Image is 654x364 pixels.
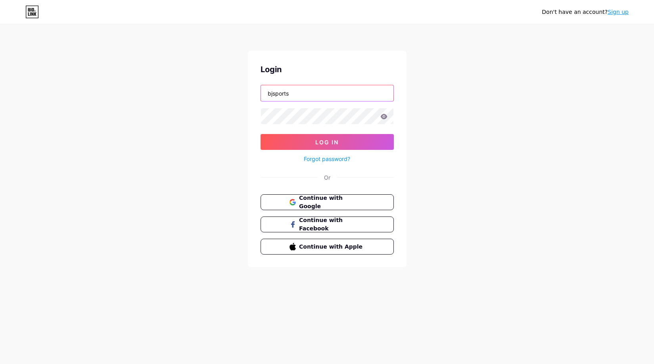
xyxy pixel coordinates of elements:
a: Forgot password? [304,155,350,163]
span: Log In [315,139,339,146]
span: Continue with Google [299,194,364,211]
span: Continue with Apple [299,243,364,251]
button: Continue with Google [261,194,394,210]
button: Continue with Facebook [261,216,394,232]
button: Log In [261,134,394,150]
input: Username [261,85,393,101]
div: Don't have an account? [542,8,629,16]
div: Or [324,173,330,182]
div: Login [261,63,394,75]
span: Continue with Facebook [299,216,364,233]
a: Sign up [608,9,629,15]
button: Continue with Apple [261,239,394,255]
